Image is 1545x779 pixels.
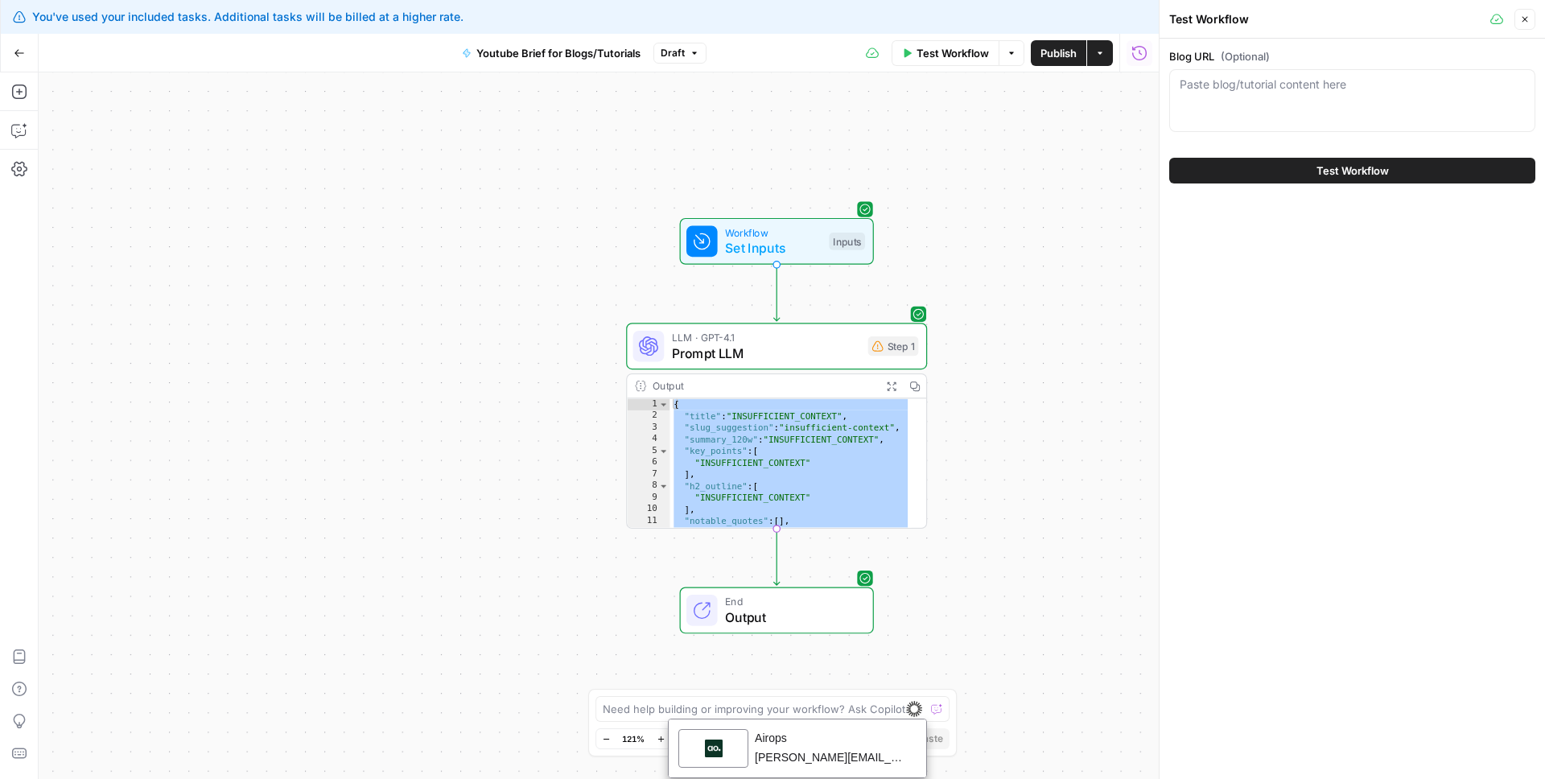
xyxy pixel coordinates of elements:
span: 121% [622,732,645,745]
span: Paste [917,732,943,746]
label: Blog URL [1169,48,1535,64]
span: LLM · GPT-4.1 [672,330,860,345]
img: fs0rt34fl5AtmZwuh697 [36,20,54,38]
span: Set Inputs [725,238,821,258]
div: 2 [627,410,669,422]
button: Publish [1031,40,1086,66]
div: Output [653,378,874,394]
button: Draft [653,43,707,64]
div: 3 [627,422,669,433]
span: Test Workflow [917,45,989,61]
div: 9 [627,492,669,503]
div: ignacio.lopez@datacamp.com [86,29,241,45]
div: 1 [627,398,669,410]
g: Edge from step_1 to end [774,529,780,585]
span: Output [725,608,857,627]
div: Step 1 [868,336,919,356]
span: (Optional) [1221,48,1270,64]
div: 6 [627,457,669,468]
span: Toggle code folding, rows 1 through 22 [658,398,669,410]
div: EndOutput [626,587,927,633]
span: End [725,594,857,609]
span: Draft [661,46,685,60]
div: 5 [627,445,669,456]
img: svg+xml;base64,PHN2ZyB3aWR0aD0iMzMiIGhlaWdodD0iMzIiIHZpZXdCb3g9IjAgMCAzMyAzMiIgZmlsbD0ibm9uZSIgeG... [906,701,922,717]
div: WorkflowSet InputsInputs [626,218,927,265]
g: Edge from start to step_1 [774,265,780,321]
div: 11 [627,515,669,526]
div: 8 [627,480,669,492]
span: Workflow [725,225,821,240]
div: 7 [627,468,669,480]
div: Airops [86,10,241,29]
span: Publish [1040,45,1077,61]
button: Test Workflow [892,40,999,66]
div: Inputs [829,233,865,250]
span: Youtube Brief for Blogs/Tutorials [476,45,641,61]
div: 4 [627,434,669,445]
span: Prompt LLM [672,344,860,363]
span: Test Workflow [1316,163,1389,179]
div: 10 [627,504,669,515]
button: Paste [910,728,950,749]
div: 12 [627,527,669,538]
div: LLM · GPT-4.1Prompt LLMStep 1Output{ "title":"INSUFFICIENT_CONTEXT", "slug_suggestion":"insuffici... [626,323,927,529]
span: Toggle code folding, rows 8 through 10 [658,480,669,492]
div: You've used your included tasks. Additional tasks will be billed at a higher rate. [13,9,936,25]
button: Youtube Brief for Blogs/Tutorials [452,40,650,66]
span: Toggle code folding, rows 5 through 7 [658,445,669,456]
button: Test Workflow [1169,158,1535,183]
